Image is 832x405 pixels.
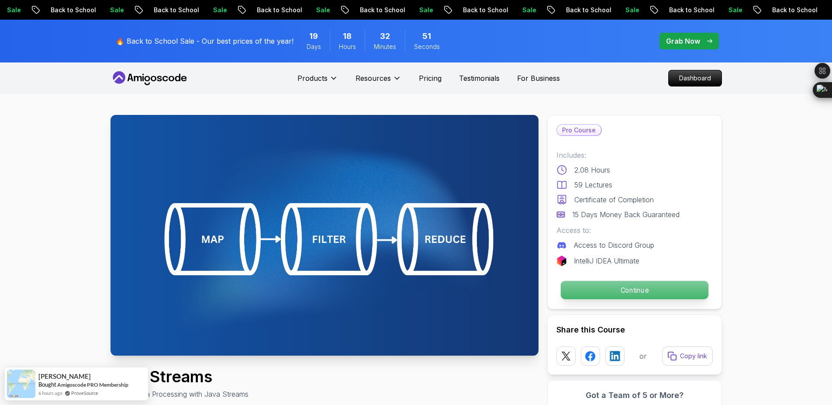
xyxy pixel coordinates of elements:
button: Products [297,73,338,90]
span: 19 Days [309,30,318,42]
p: Grab Now [666,36,700,46]
p: Resources [356,73,391,83]
a: For Business [517,73,560,83]
p: Sale [205,6,233,14]
p: Includes: [556,150,713,160]
p: Certificate of Completion [574,194,654,205]
p: 🔥 Back to School Sale - Our best prices of the year! [116,36,293,46]
p: Products [297,73,328,83]
p: Sale [514,6,542,14]
p: Back to School [764,6,823,14]
p: Back to School [558,6,617,14]
span: [PERSON_NAME] [38,373,91,380]
span: Bought [38,381,56,388]
h2: Share this Course [556,324,713,336]
a: Testimonials [459,73,500,83]
img: provesource social proof notification image [7,370,35,398]
span: Days [307,42,321,51]
p: Sale [411,6,439,14]
p: IntelliJ IDEA Ultimate [574,256,639,266]
span: 51 Seconds [422,30,431,42]
p: Dashboard [669,70,722,86]
p: Access to Discord Group [574,240,654,250]
button: Copy link [662,346,713,366]
button: Continue [560,280,708,300]
a: Dashboard [668,70,722,87]
button: Resources [356,73,401,90]
p: Back to School [145,6,205,14]
h3: Got a Team of 5 or More? [556,389,713,402]
span: 18 Hours [343,30,352,42]
span: Seconds [414,42,440,51]
a: ProveSource [71,389,98,397]
span: 32 Minutes [380,30,390,42]
p: Back to School [42,6,102,14]
p: 15 Days Money Back Guaranteed [572,209,680,220]
p: Access to: [556,225,713,235]
p: Sale [102,6,130,14]
p: Copy link [680,352,707,360]
h1: Java Streams [110,368,249,385]
span: Minutes [374,42,396,51]
a: Amigoscode PRO Membership [57,381,128,388]
p: Continue [560,281,708,299]
p: Sale [617,6,645,14]
p: Back to School [352,6,411,14]
p: Sale [308,6,336,14]
img: java-streams_thumbnail [110,115,539,356]
p: Master Data Processing with Java Streams [110,389,249,399]
p: Back to School [249,6,308,14]
span: 6 hours ago [38,389,62,397]
span: Hours [339,42,356,51]
p: 2.08 Hours [574,165,610,175]
p: or [639,351,647,361]
p: Back to School [455,6,514,14]
img: jetbrains logo [556,256,567,266]
p: 59 Lectures [574,180,612,190]
p: Pro Course [557,125,601,135]
p: Sale [720,6,748,14]
a: Pricing [419,73,442,83]
p: Back to School [661,6,720,14]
